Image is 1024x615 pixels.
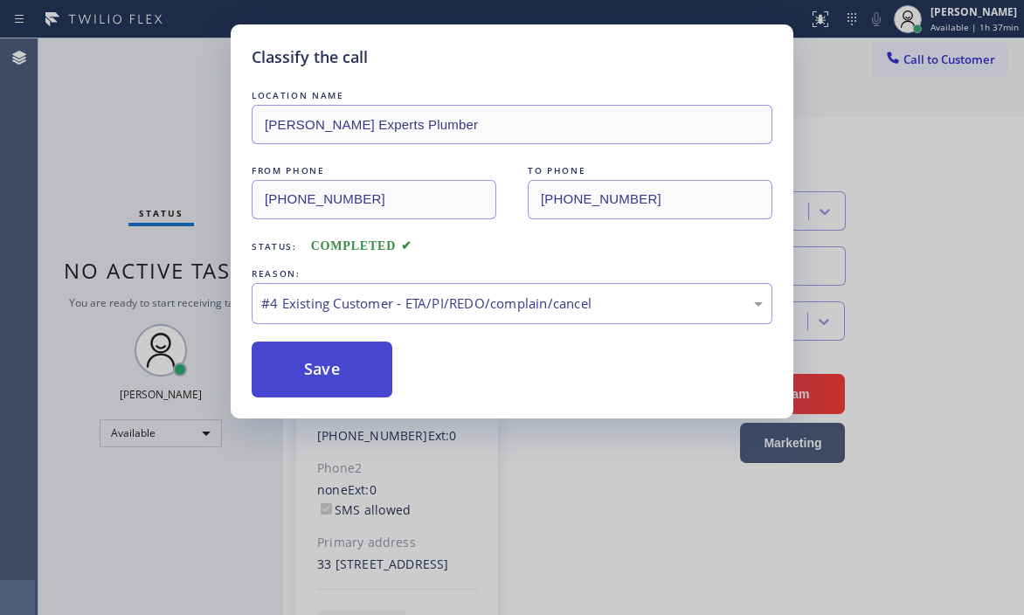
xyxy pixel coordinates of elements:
[252,162,496,180] div: FROM PHONE
[252,86,772,105] div: LOCATION NAME
[252,180,496,219] input: From phone
[528,180,772,219] input: To phone
[252,240,297,252] span: Status:
[528,162,772,180] div: TO PHONE
[252,342,392,397] button: Save
[261,294,763,314] div: #4 Existing Customer - ETA/PI/REDO/complain/cancel
[311,239,412,252] span: COMPLETED
[252,45,368,69] h5: Classify the call
[252,265,772,283] div: REASON:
